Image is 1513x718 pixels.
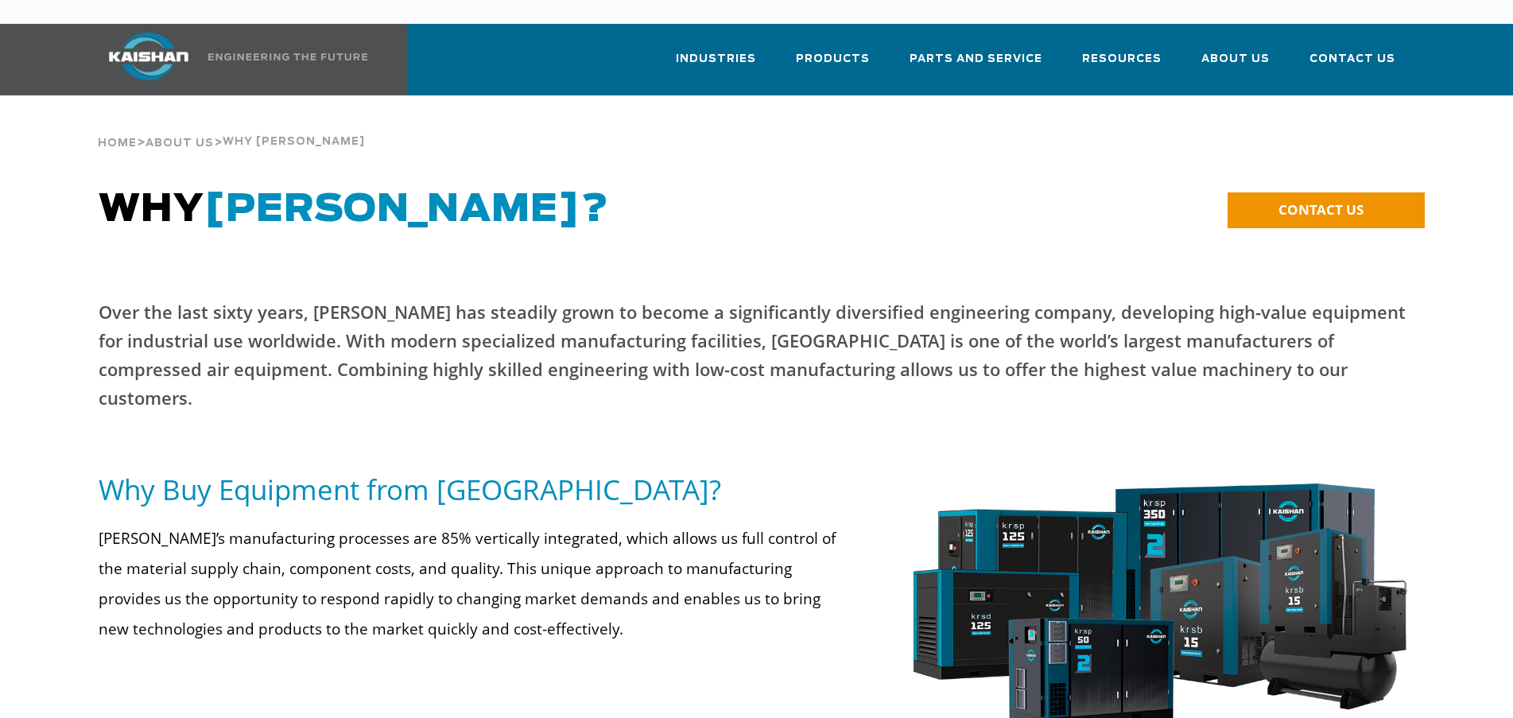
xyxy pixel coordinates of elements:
[98,95,365,156] div: > >
[208,53,367,60] img: Engineering the future
[796,38,870,92] a: Products
[145,138,214,149] span: About Us
[99,472,849,507] h5: Why Buy Equipment from [GEOGRAPHIC_DATA]?
[1278,200,1364,219] span: CONTACT US
[99,523,849,644] p: [PERSON_NAME]’s manufacturing processes are 85% vertically integrated, which allows us full contr...
[1082,50,1162,68] span: Resources
[796,50,870,68] span: Products
[676,50,756,68] span: Industries
[1309,50,1395,68] span: Contact Us
[145,135,214,149] a: About Us
[676,38,756,92] a: Industries
[98,135,137,149] a: Home
[204,191,609,229] span: [PERSON_NAME]?
[1309,38,1395,92] a: Contact Us
[1082,38,1162,92] a: Resources
[1228,192,1425,228] a: CONTACT US
[223,137,365,147] span: Why [PERSON_NAME]
[89,33,208,80] img: kaishan logo
[1201,50,1270,68] span: About Us
[99,297,1415,412] p: Over the last sixty years, [PERSON_NAME] has steadily grown to become a significantly diversified...
[99,191,609,229] span: WHY
[98,138,137,149] span: Home
[89,24,370,95] a: Kaishan USA
[1201,38,1270,92] a: About Us
[910,38,1042,92] a: Parts and Service
[910,50,1042,68] span: Parts and Service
